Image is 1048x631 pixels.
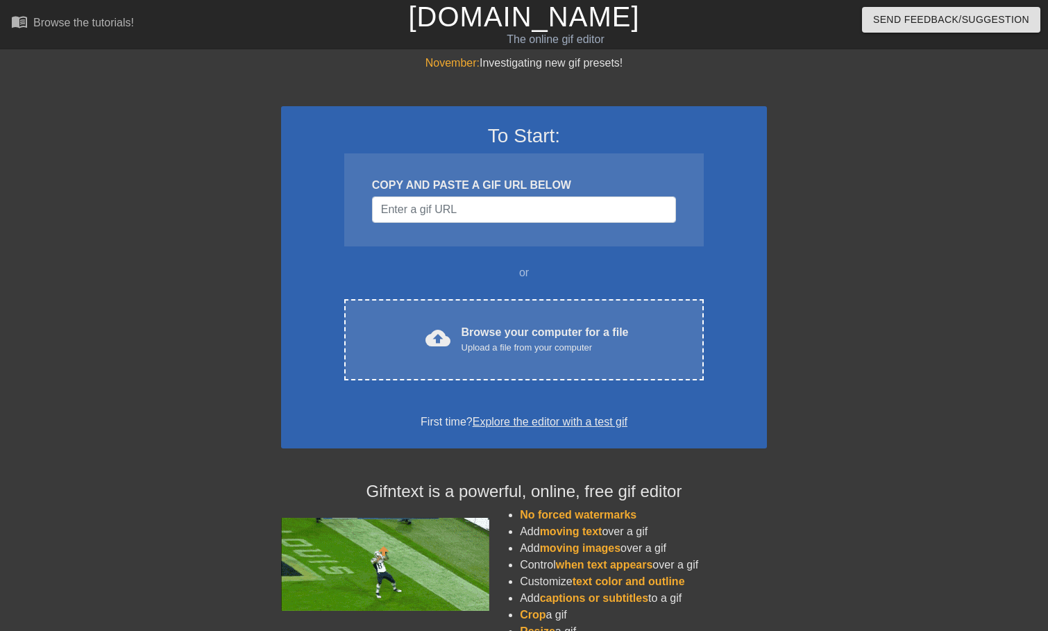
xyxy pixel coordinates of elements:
[540,542,620,554] span: moving images
[540,592,648,604] span: captions or subtitles
[317,264,731,281] div: or
[520,573,767,590] li: Customize
[425,57,480,69] span: November:
[372,196,676,223] input: Username
[425,326,450,351] span: cloud_upload
[520,523,767,540] li: Add over a gif
[873,11,1029,28] span: Send Feedback/Suggestion
[11,13,28,30] span: menu_book
[281,482,767,502] h4: Gifntext is a powerful, online, free gif editor
[33,17,134,28] div: Browse the tutorials!
[281,518,489,611] img: football_small.gif
[520,609,546,621] span: Crop
[462,341,629,355] div: Upload a file from your computer
[520,540,767,557] li: Add over a gif
[462,324,629,355] div: Browse your computer for a file
[862,7,1040,33] button: Send Feedback/Suggestion
[356,31,754,48] div: The online gif editor
[556,559,653,571] span: when text appears
[372,177,676,194] div: COPY AND PASTE A GIF URL BELOW
[299,124,749,148] h3: To Start:
[520,590,767,607] li: Add to a gif
[281,55,767,71] div: Investigating new gif presets!
[408,1,639,32] a: [DOMAIN_NAME]
[573,575,685,587] span: text color and outline
[299,414,749,430] div: First time?
[520,509,636,521] span: No forced watermarks
[520,557,767,573] li: Control over a gif
[520,607,767,623] li: a gif
[540,525,602,537] span: moving text
[473,416,627,428] a: Explore the editor with a test gif
[11,13,134,35] a: Browse the tutorials!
